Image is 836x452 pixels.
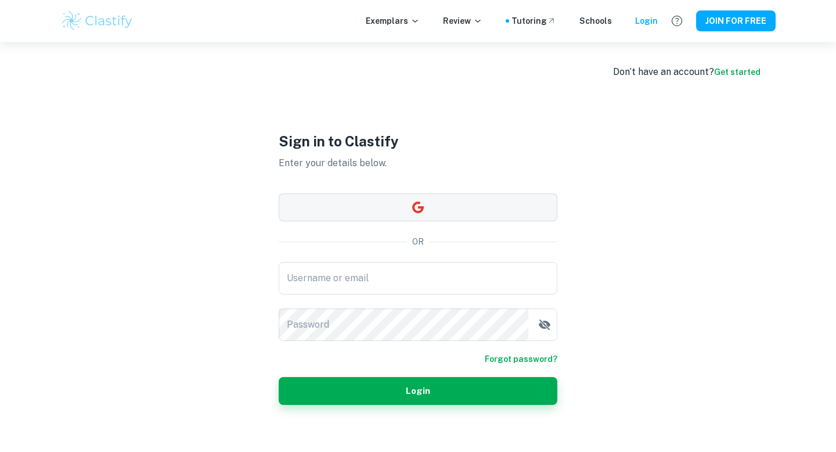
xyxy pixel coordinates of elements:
[366,15,420,27] p: Exemplars
[412,235,424,248] p: OR
[579,15,612,27] a: Schools
[279,156,557,170] p: Enter your details below.
[714,67,761,77] a: Get started
[485,353,557,365] a: Forgot password?
[60,9,134,33] img: Clastify logo
[696,10,776,31] button: JOIN FOR FREE
[511,15,556,27] a: Tutoring
[613,65,761,79] div: Don’t have an account?
[635,15,658,27] a: Login
[443,15,482,27] p: Review
[279,131,557,152] h1: Sign in to Clastify
[279,377,557,405] button: Login
[667,11,687,31] button: Help and Feedback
